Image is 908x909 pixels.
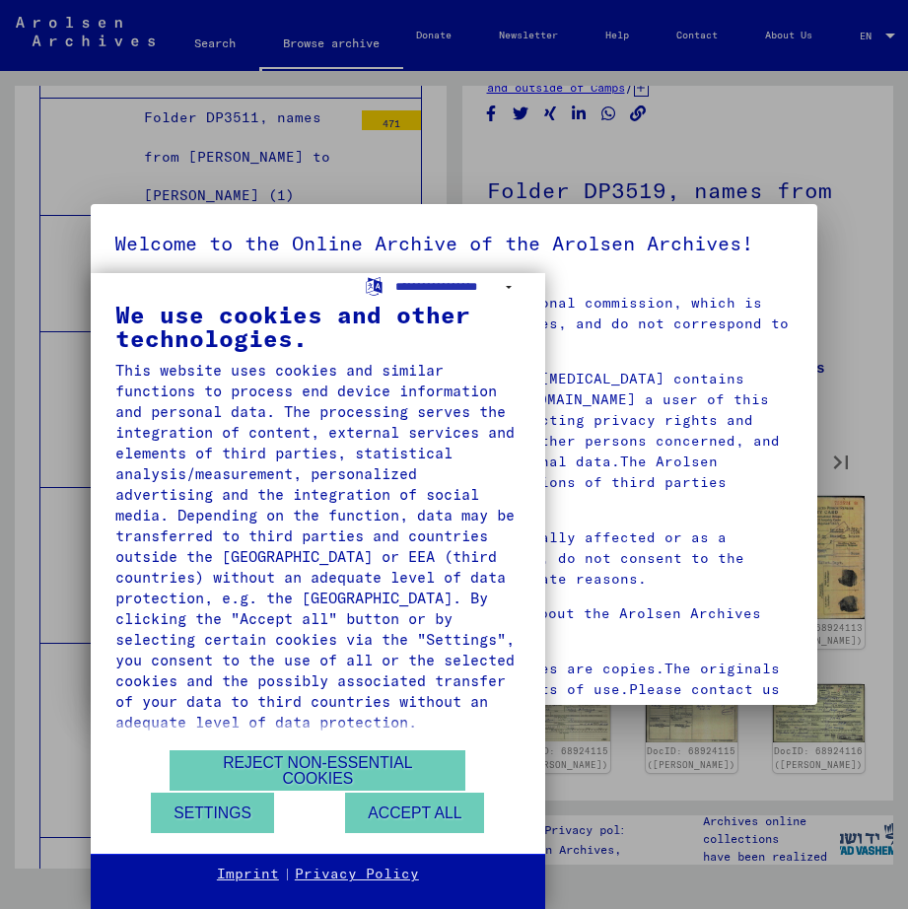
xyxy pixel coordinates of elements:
[170,750,465,791] button: Reject non-essential cookies
[217,865,279,884] a: Imprint
[345,793,484,833] button: Accept all
[151,793,274,833] button: Settings
[115,303,521,350] div: We use cookies and other technologies.
[115,360,521,733] div: This website uses cookies and similar functions to process end device information and personal da...
[295,865,419,884] a: Privacy Policy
